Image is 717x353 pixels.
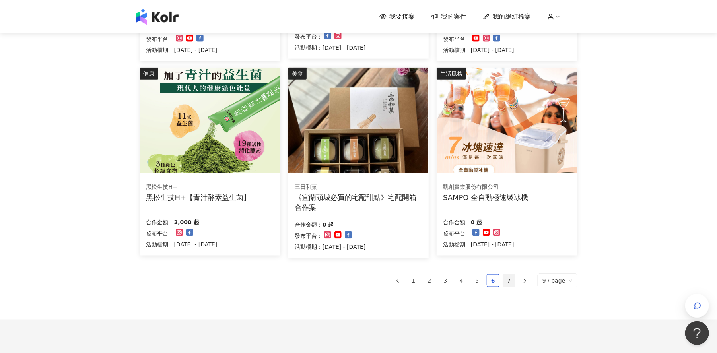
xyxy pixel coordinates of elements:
[424,275,435,287] a: 2
[441,12,467,21] span: 我的案件
[439,275,451,287] a: 3
[437,68,466,80] div: 生活風格
[146,217,174,227] p: 合作金額：
[146,240,218,249] p: 活動檔期：[DATE] - [DATE]
[295,43,366,52] p: 活動檔期：[DATE] - [DATE]
[455,274,468,287] li: 4
[295,220,323,229] p: 合作金額：
[443,45,514,55] p: 活動檔期：[DATE] - [DATE]
[295,32,323,41] p: 發布平台：
[146,192,251,202] div: 黑松生技H+【青汁酵素益生菌】
[174,217,199,227] p: 2,000 起
[503,274,515,287] li: 7
[471,275,483,287] a: 5
[519,274,531,287] li: Next Page
[519,274,531,287] button: right
[437,68,577,173] img: SAMPO 全自動極速製冰機
[503,275,515,287] a: 7
[391,274,404,287] button: left
[407,274,420,287] li: 1
[323,220,334,229] p: 0 起
[483,12,531,21] a: 我的網紅檔案
[542,274,573,287] span: 9 / page
[471,217,482,227] p: 0 起
[423,274,436,287] li: 2
[146,45,218,55] p: 活動檔期：[DATE] - [DATE]
[288,68,307,80] div: 美食
[295,192,422,212] div: 《宜蘭頭城必買的宅配甜點》宅配開箱合作案
[391,274,404,287] li: Previous Page
[523,279,527,283] span: right
[487,274,499,287] li: 6
[487,275,499,287] a: 6
[140,68,280,173] img: 青汁酵素益生菌
[295,183,422,191] div: 三日和菓
[455,275,467,287] a: 4
[443,183,528,191] div: 凱創實業股份有限公司
[443,240,514,249] p: 活動檔期：[DATE] - [DATE]
[390,12,415,21] span: 我要接案
[295,231,323,241] p: 發布平台：
[395,279,400,283] span: left
[140,68,158,80] div: 健康
[471,274,484,287] li: 5
[443,34,471,44] p: 發布平台：
[146,229,174,238] p: 發布平台：
[443,217,471,227] p: 合作金額：
[443,192,528,202] div: SAMPO 全自動極速製冰機
[431,12,467,21] a: 我的案件
[288,68,428,173] img: 《宜蘭頭城必買的宅配甜點》宅配開箱合作案
[146,34,174,44] p: 發布平台：
[408,275,420,287] a: 1
[146,183,251,191] div: 黑松生技H+
[685,321,709,345] iframe: Help Scout Beacon - Open
[379,12,415,21] a: 我要接案
[493,12,531,21] span: 我的網紅檔案
[295,242,366,252] p: 活動檔期：[DATE] - [DATE]
[136,9,179,25] img: logo
[538,274,577,287] div: Page Size
[443,229,471,238] p: 發布平台：
[439,274,452,287] li: 3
